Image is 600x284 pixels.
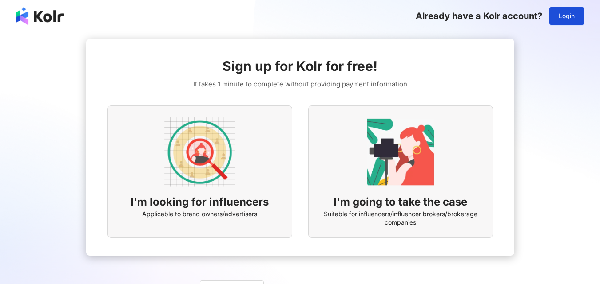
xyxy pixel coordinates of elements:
span: Applicable to brand owners/advertisers [142,210,257,218]
span: Login [559,12,575,19]
span: I'm going to take the case [334,195,467,210]
span: Suitable for influencers/influencer brokers/brokerage companies [319,210,482,227]
button: Login [549,7,584,25]
span: I'm looking for influencers [131,195,269,210]
span: It takes 1 minute to complete without providing payment information [193,79,407,89]
span: Already have a Kolr account? [416,11,542,21]
span: Sign up for Kolr for free! [223,57,377,75]
img: AD identity option [164,117,235,187]
img: logo [16,7,64,25]
img: KOL identity option [365,117,436,187]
